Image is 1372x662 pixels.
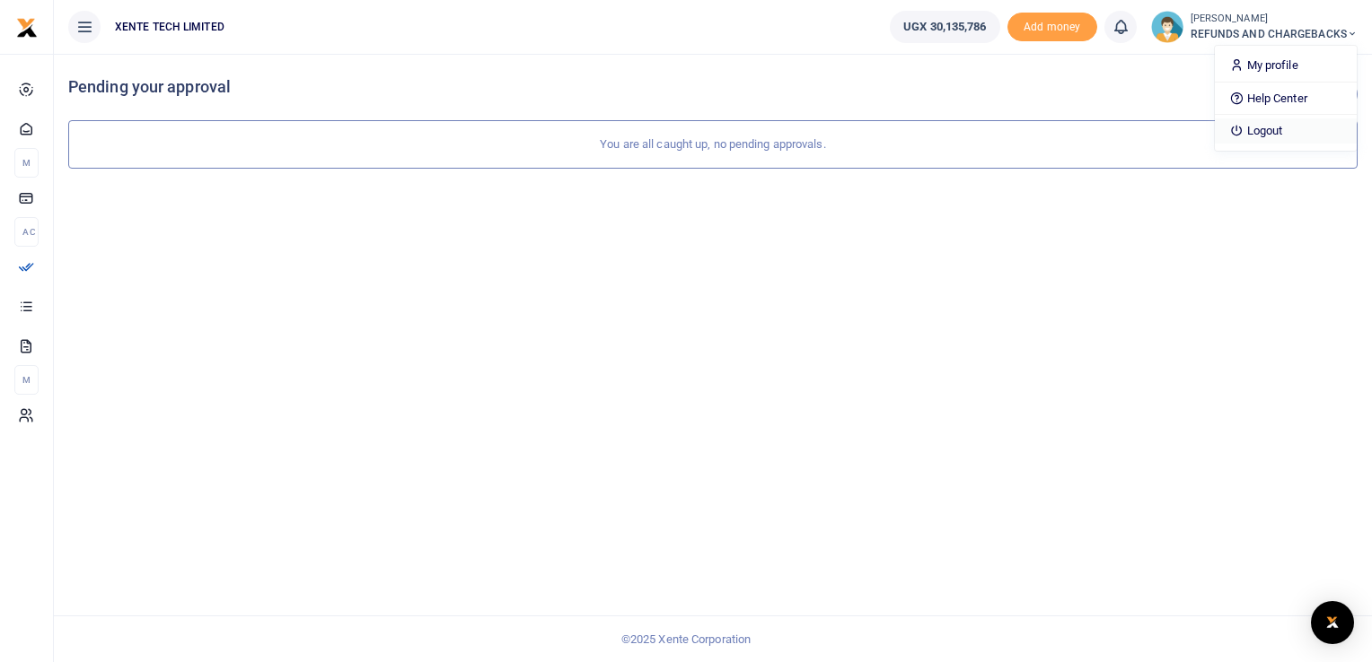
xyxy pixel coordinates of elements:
[1007,13,1097,42] span: Add money
[1151,11,1183,43] img: profile-user
[14,217,39,247] li: Ac
[68,77,1358,97] h4: Pending your approval
[14,365,39,395] li: M
[1151,11,1358,43] a: profile-user [PERSON_NAME] REFUNDS AND CHARGEBACKS
[108,19,232,35] span: XENTE TECH LIMITED
[890,11,999,43] a: UGX 30,135,786
[1191,12,1358,27] small: [PERSON_NAME]
[16,20,38,33] a: logo-small logo-large logo-large
[883,11,1007,43] li: Wallet ballance
[1007,19,1097,32] a: Add money
[1191,26,1358,42] span: REFUNDS AND CHARGEBACKS
[1215,118,1357,144] a: Logout
[1311,601,1354,644] div: Open Intercom Messenger
[68,120,1358,169] div: You are all caught up, no pending approvals.
[1215,86,1357,111] a: Help Center
[1215,53,1357,78] a: My profile
[14,148,39,178] li: M
[903,18,986,36] span: UGX 30,135,786
[16,17,38,39] img: logo-small
[1007,13,1097,42] li: Toup your wallet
